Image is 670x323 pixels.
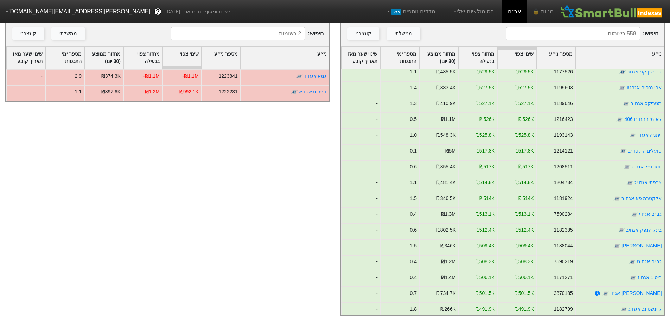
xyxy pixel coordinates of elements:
div: 1181924 [554,195,573,202]
div: - [341,192,380,207]
div: 1188044 [554,242,573,250]
div: 1.5 [410,242,416,250]
div: - [341,81,380,97]
a: גב ים אגח י [639,211,662,217]
div: 0.6 [410,226,416,234]
img: tase link [618,227,625,234]
div: 3870185 [554,290,573,297]
button: ממשלתי [51,27,85,40]
div: ₪529.5K [514,68,534,76]
div: 7590219 [554,258,573,265]
div: ₪513.1K [514,211,534,218]
a: לוינשט נכ אגח ג [628,306,662,312]
div: - [341,176,380,192]
div: ₪514.8K [475,179,494,186]
div: 0.4 [410,258,416,265]
a: גב ים אגח ט [637,259,662,264]
img: tase link [629,132,636,139]
img: tase link [613,243,620,250]
div: -₪1.1M [182,72,199,80]
div: ₪374.3K [101,72,121,80]
a: בינל הנפק אגחיב [626,227,662,233]
img: tase link [629,274,636,281]
div: - [341,160,380,176]
div: 0.4 [410,211,416,218]
a: פועלים הת נד יב [627,148,662,154]
div: 1.1 [75,88,82,96]
div: 1208511 [554,163,573,170]
div: 1216423 [554,116,573,123]
div: ₪1.4M [441,274,455,281]
div: קונצרני [20,30,36,38]
div: ₪485.5K [436,68,455,76]
img: tase link [626,179,633,186]
div: Toggle SortBy [46,47,84,69]
div: - [341,286,380,302]
div: - [341,239,380,255]
div: ₪266K [440,305,455,313]
a: לאומי התח נד406 [624,116,662,122]
div: ₪517K [479,163,494,170]
div: ₪514K [518,195,534,202]
a: הסימולציות שלי [449,5,497,19]
div: ₪481.4K [436,179,455,186]
div: ₪527.5K [514,84,534,91]
div: ₪525.8K [514,131,534,139]
div: 0.6 [410,163,416,170]
div: ₪501.5K [475,290,494,297]
div: Toggle SortBy [163,47,201,69]
div: ₪512.4K [475,226,494,234]
input: 558 רשומות... [506,27,640,40]
div: ₪1.1M [441,116,455,123]
div: - [341,207,380,223]
div: ₪514K [479,195,494,202]
div: 1177526 [554,68,573,76]
div: ₪1.3M [441,211,455,218]
a: ג'נרישן קפ אגחב [627,69,662,75]
div: ₪1.2M [441,258,455,265]
div: ₪509.4K [514,242,534,250]
div: 1199603 [554,84,573,91]
span: חיפוש : [171,27,323,40]
div: ₪491.9K [514,305,534,313]
div: Toggle SortBy [241,47,329,69]
div: - [341,65,380,81]
button: קונצרני [347,27,379,40]
div: ₪509.4K [475,242,494,250]
div: Toggle SortBy [85,47,123,69]
div: - [341,302,380,318]
div: קונצרני [356,30,371,38]
button: קונצרני [12,27,44,40]
div: 1204734 [554,179,573,186]
span: לפי נתוני סוף יום מתאריך [DATE] [166,8,230,15]
div: ₪855.4K [436,163,455,170]
a: מטריקס אגח ב [630,101,662,106]
div: 1.4 [410,84,416,91]
div: ₪410.9K [436,100,455,107]
img: tase link [619,69,626,76]
div: - [6,69,45,85]
img: tase link [620,306,627,313]
a: ווסטדייל אגח ג [631,164,662,169]
div: 1182385 [554,226,573,234]
div: ₪897.6K [101,88,121,96]
a: ויתניה אגח ו [637,132,662,138]
img: tase link [623,163,630,170]
div: ₪527.1K [514,100,534,107]
div: - [341,144,380,160]
div: ₪527.1K [475,100,494,107]
div: 0.1 [410,147,416,155]
div: 1223841 [219,72,238,80]
div: ₪501.5K [514,290,534,297]
a: ריט 1 אגח ז [638,274,662,280]
div: ₪383.4K [436,84,455,91]
a: [PERSON_NAME] אגחו [610,290,662,296]
img: tase link [291,89,298,96]
div: Toggle SortBy [381,47,419,69]
div: ₪506.1K [514,274,534,281]
div: - [341,97,380,112]
div: 1189646 [554,100,573,107]
div: - [341,223,380,239]
a: מדדים נוספיםחדש [382,5,438,19]
div: ₪517.8K [475,147,494,155]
